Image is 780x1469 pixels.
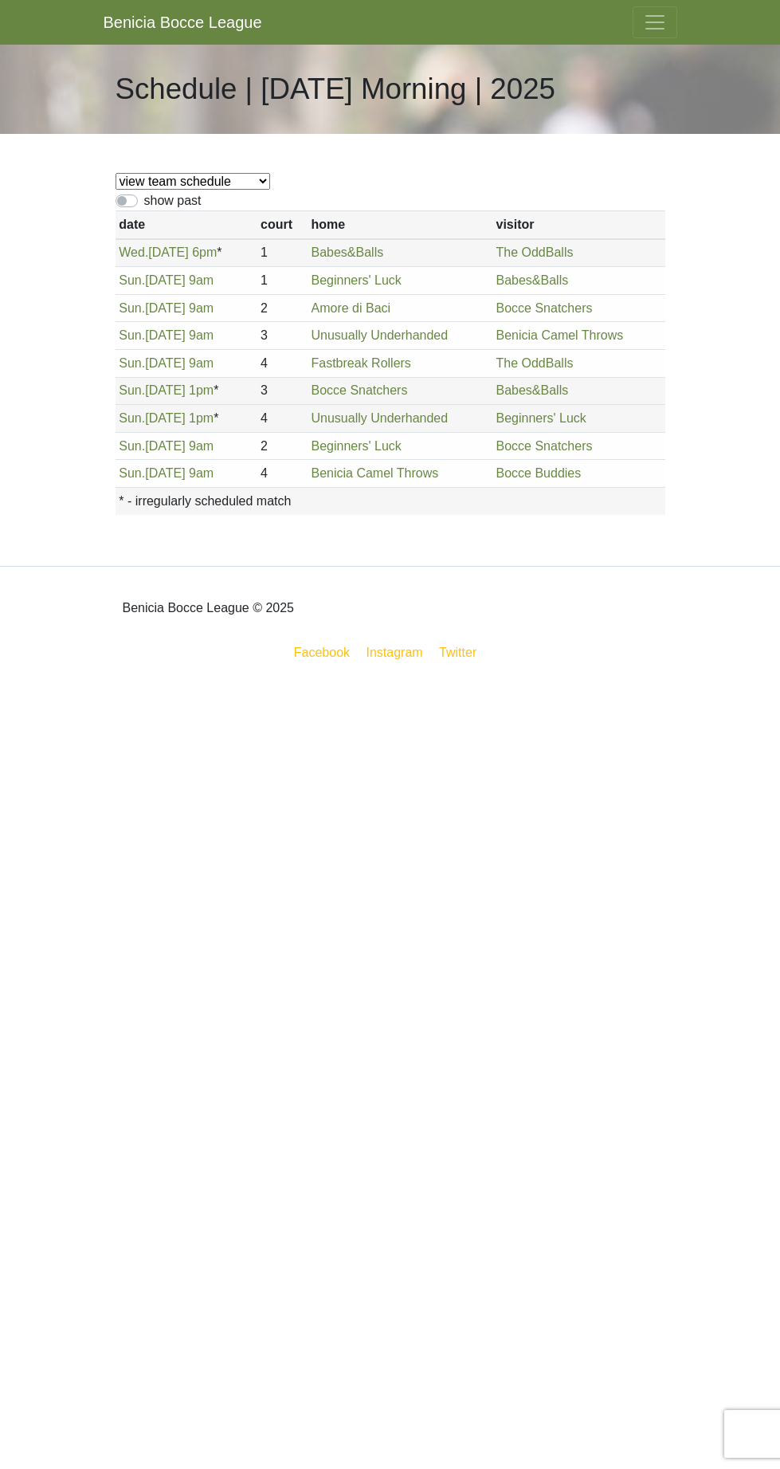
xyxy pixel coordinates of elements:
[104,579,677,637] div: Benicia Bocce League © 2025
[496,466,582,480] a: Bocce Buddies
[119,383,214,397] a: Sun.[DATE] 1pm
[311,245,383,259] a: Babes&Balls
[119,356,214,370] a: Sun.[DATE] 9am
[104,6,262,38] a: Benicia Bocce League
[496,245,574,259] a: The OddBalls
[257,460,307,488] td: 4
[257,294,307,322] td: 2
[311,356,410,370] a: Fastbreak Rollers
[257,239,307,267] td: 1
[496,411,586,425] a: Beginners' Luck
[311,411,448,425] a: Unusually Underhanded
[119,328,214,342] a: Sun.[DATE] 9am
[116,72,555,107] h1: Schedule | [DATE] Morning | 2025
[144,191,202,210] label: show past
[496,301,593,315] a: Bocce Snatchers
[308,211,492,239] th: home
[496,439,593,453] a: Bocce Snatchers
[119,411,145,425] span: Sun.
[496,356,574,370] a: The OddBalls
[119,273,214,287] a: Sun.[DATE] 9am
[119,383,145,397] span: Sun.
[311,328,448,342] a: Unusually Underhanded
[257,322,307,350] td: 3
[633,6,677,38] button: Toggle navigation
[119,439,214,453] a: Sun.[DATE] 9am
[311,383,407,397] a: Bocce Snatchers
[116,211,257,239] th: date
[496,383,569,397] a: Babes&Balls
[363,642,426,662] a: Instagram
[119,301,214,315] a: Sun.[DATE] 9am
[119,245,217,259] a: Wed.[DATE] 6pm
[116,487,665,514] th: * - irregularly scheduled match
[496,273,569,287] a: Babes&Balls
[311,273,401,287] a: Beginners' Luck
[119,301,145,315] span: Sun.
[119,439,145,453] span: Sun.
[311,301,390,315] a: Amore di Baci
[257,405,307,433] td: 4
[119,245,148,259] span: Wed.
[119,466,214,480] a: Sun.[DATE] 9am
[119,328,145,342] span: Sun.
[311,466,438,480] a: Benicia Camel Throws
[436,642,489,662] a: Twitter
[257,267,307,295] td: 1
[291,642,353,662] a: Facebook
[257,349,307,377] td: 4
[311,439,401,453] a: Beginners' Luck
[257,211,307,239] th: court
[119,356,145,370] span: Sun.
[496,328,624,342] a: Benicia Camel Throws
[492,211,665,239] th: visitor
[119,273,145,287] span: Sun.
[119,411,214,425] a: Sun.[DATE] 1pm
[119,466,145,480] span: Sun.
[257,432,307,460] td: 2
[257,377,307,405] td: 3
